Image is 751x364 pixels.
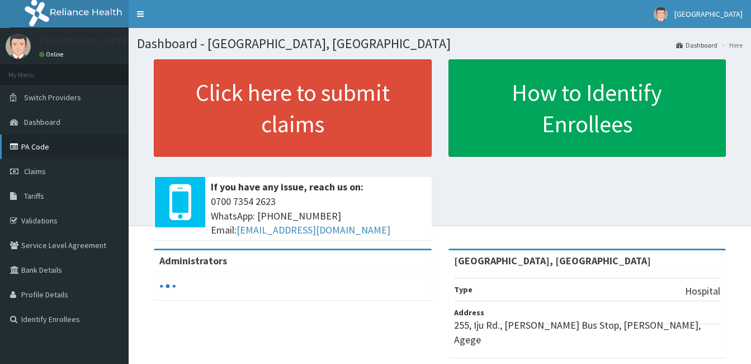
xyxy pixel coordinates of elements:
[24,92,81,102] span: Switch Providers
[454,254,651,267] strong: [GEOGRAPHIC_DATA], [GEOGRAPHIC_DATA]
[454,284,473,295] b: Type
[24,117,60,127] span: Dashboard
[24,191,44,201] span: Tariffs
[676,40,717,50] a: Dashboard
[159,278,176,295] svg: audio-loading
[154,59,432,157] a: Click here to submit claims
[159,254,227,267] b: Administrators
[674,9,743,19] span: [GEOGRAPHIC_DATA]
[237,223,390,236] a: [EMAIL_ADDRESS][DOMAIN_NAME]
[685,284,720,298] p: Hospital
[211,180,363,193] b: If you have any issue, reach us on:
[719,40,743,50] li: Here
[6,34,31,59] img: User Image
[454,307,484,318] b: Address
[454,318,721,347] p: 255, Iju Rd., [PERSON_NAME] Bus Stop, [PERSON_NAME], Agege
[39,36,131,46] p: [GEOGRAPHIC_DATA]
[211,194,426,237] span: 0700 7354 2623 WhatsApp: [PHONE_NUMBER] Email:
[24,166,46,176] span: Claims
[448,59,726,157] a: How to Identify Enrollees
[654,7,668,21] img: User Image
[39,50,66,58] a: Online
[137,36,743,51] h1: Dashboard - [GEOGRAPHIC_DATA], [GEOGRAPHIC_DATA]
